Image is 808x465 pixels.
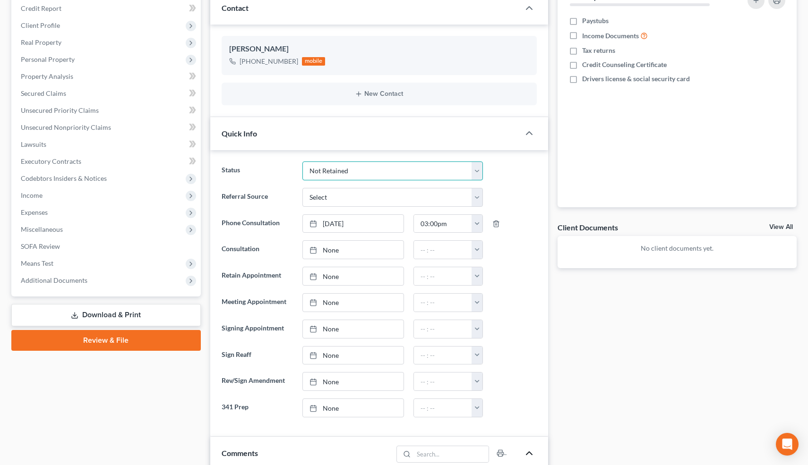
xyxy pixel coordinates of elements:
label: Consultation [217,240,298,259]
div: [PHONE_NUMBER] [240,57,298,66]
span: SOFA Review [21,242,60,250]
span: Comments [222,448,258,457]
label: Retain Appointment [217,267,298,286]
span: Secured Claims [21,89,66,97]
label: Status [217,161,298,180]
input: Search... [414,446,489,462]
span: Unsecured Nonpriority Claims [21,123,111,131]
span: Lawsuits [21,140,46,148]
label: Signing Appointment [217,320,298,338]
a: None [303,294,403,312]
a: None [303,347,403,364]
label: 341 Prep [217,398,298,417]
a: Secured Claims [13,85,201,102]
span: Contact [222,3,249,12]
div: [PERSON_NAME] [229,43,530,55]
span: Income Documents [582,31,639,41]
a: [DATE] [303,215,403,233]
a: None [303,320,403,338]
input: -- : -- [414,215,472,233]
span: Paystubs [582,16,609,25]
span: Credit Report [21,4,61,12]
span: Quick Info [222,129,257,138]
input: -- : -- [414,267,472,285]
a: Unsecured Priority Claims [13,102,201,119]
span: Tax returns [582,46,615,55]
label: Phone Consultation [217,214,298,233]
span: Additional Documents [21,276,87,284]
span: Drivers license & social security card [582,74,690,84]
input: -- : -- [414,347,472,364]
div: mobile [302,57,326,66]
label: Rev/Sign Amendment [217,372,298,391]
div: Open Intercom Messenger [776,433,799,456]
span: Real Property [21,38,61,46]
span: Expenses [21,208,48,216]
span: Property Analysis [21,72,73,80]
a: None [303,399,403,417]
a: View All [769,224,793,230]
input: -- : -- [414,372,472,390]
a: Review & File [11,330,201,351]
input: -- : -- [414,399,472,417]
a: Unsecured Nonpriority Claims [13,119,201,136]
div: Client Documents [558,222,618,232]
span: Personal Property [21,55,75,63]
span: Credit Counseling Certificate [582,60,667,69]
a: Property Analysis [13,68,201,85]
a: Lawsuits [13,136,201,153]
span: Income [21,191,43,199]
a: None [303,241,403,259]
a: SOFA Review [13,238,201,255]
label: Meeting Appointment [217,293,298,312]
span: Executory Contracts [21,157,81,165]
span: Unsecured Priority Claims [21,106,99,114]
label: Sign Reaff [217,346,298,365]
p: No client documents yet. [565,244,789,253]
a: None [303,267,403,285]
label: Referral Source [217,188,298,207]
button: New Contact [229,90,530,98]
span: Means Test [21,259,53,267]
input: -- : -- [414,294,472,312]
a: Executory Contracts [13,153,201,170]
a: Download & Print [11,304,201,326]
a: None [303,372,403,390]
span: Miscellaneous [21,225,63,233]
span: Client Profile [21,21,60,29]
input: -- : -- [414,320,472,338]
input: -- : -- [414,241,472,259]
span: Codebtors Insiders & Notices [21,174,107,182]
